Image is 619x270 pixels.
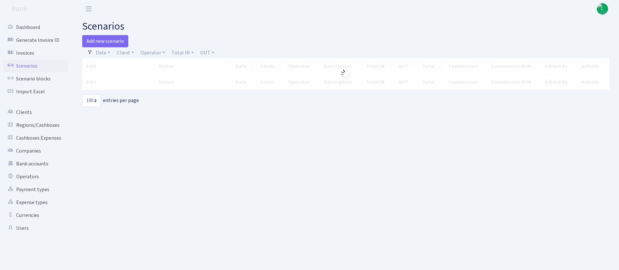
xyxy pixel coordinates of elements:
a: C [597,3,608,14]
button: Toggle navigation [81,4,97,14]
a: Date [93,47,113,58]
a: Regions/Cashboxes [3,119,68,132]
a: Add new scenario [82,35,128,47]
a: Total IN [169,47,196,58]
a: Payment types [3,183,68,196]
a: Currencies [3,209,68,222]
a: Scenario blocks [3,72,68,85]
span: scenarios [82,19,124,34]
label: entries per page [82,95,139,107]
a: Operator [138,47,168,58]
img: Processing... [341,69,351,79]
a: Scenarios [3,60,68,72]
a: OUT [198,47,217,58]
a: Client [114,47,137,58]
a: Dashboard [3,21,68,34]
a: Bank accounts [3,157,68,170]
a: Generate Invoice ID [3,34,68,47]
select: entries per page [82,95,101,107]
a: Companies [3,144,68,157]
a: Invoices [3,47,68,60]
a: Users [3,222,68,235]
a: Cashboxes Expenses [3,132,68,144]
a: Import Excel [3,85,68,98]
img: Consultant [597,3,608,14]
a: Clients [3,106,68,119]
a: Operators [3,170,68,183]
a: Expense types [3,196,68,209]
